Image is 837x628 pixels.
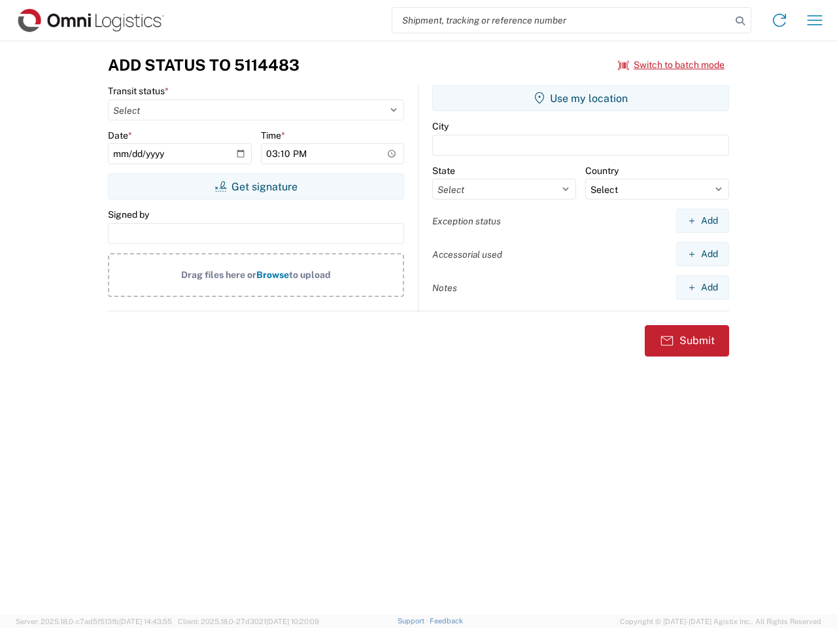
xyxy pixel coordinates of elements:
[398,617,430,625] a: Support
[108,56,299,75] h3: Add Status to 5114483
[432,85,729,111] button: Use my location
[181,270,256,280] span: Drag files here or
[266,618,319,625] span: [DATE] 10:20:09
[108,173,404,200] button: Get signature
[16,618,172,625] span: Server: 2025.18.0-c7ad5f513fb
[645,325,729,357] button: Submit
[289,270,331,280] span: to upload
[178,618,319,625] span: Client: 2025.18.0-27d3021
[392,8,731,33] input: Shipment, tracking or reference number
[676,209,729,233] button: Add
[618,54,725,76] button: Switch to batch mode
[108,85,169,97] label: Transit status
[585,165,619,177] label: Country
[256,270,289,280] span: Browse
[676,242,729,266] button: Add
[432,120,449,132] label: City
[108,209,149,220] label: Signed by
[119,618,172,625] span: [DATE] 14:43:55
[432,282,457,294] label: Notes
[430,617,463,625] a: Feedback
[620,616,821,627] span: Copyright © [DATE]-[DATE] Agistix Inc., All Rights Reserved
[432,215,501,227] label: Exception status
[261,130,285,141] label: Time
[108,130,132,141] label: Date
[432,249,502,260] label: Accessorial used
[676,275,729,300] button: Add
[432,165,455,177] label: State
